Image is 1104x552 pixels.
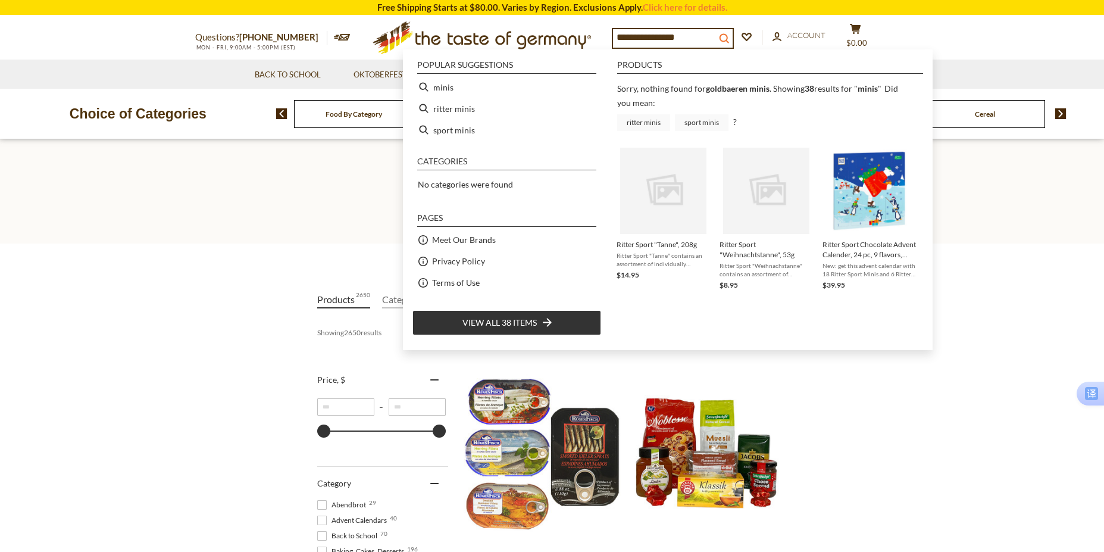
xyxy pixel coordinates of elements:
a: Oktoberfest [354,68,415,82]
a: [PHONE_NUMBER] [239,32,318,42]
span: Price [317,375,345,385]
div: Did you mean: ? [617,83,898,127]
img: next arrow [1055,108,1067,119]
span: Category [317,478,351,488]
span: 196 [407,546,418,552]
li: minis [412,76,601,98]
a: minis [858,83,878,93]
span: Abendbrot [317,500,370,510]
a: ritter minis [617,114,670,131]
button: $0.00 [838,23,874,53]
li: Popular suggestions [417,61,596,74]
a: View Products Tab [317,291,370,308]
div: Showing results [317,322,606,342]
span: 2650 [356,291,370,307]
span: Ritter Sport Chocolate Advent Calender, 24 pc, 9 flavors, 12.3 oz. [822,239,916,260]
a: Ritter Sport "Weihnachtstanne", 53gRitter Sport "Weihnachstanne" contains an assortment of indivi... [720,148,813,291]
a: Ritter Sport Chocolate Advent Calender, 24 pc, 9 flavors, 12.3 oz.New: get this advent calendar w... [822,148,916,291]
a: Ritter Sport "Tanne", 208gRitter Sport "Tanne" contains an assortment of individually wrapped Rit... [617,148,710,291]
li: sport minis [412,119,601,141]
span: Advent Calendars [317,515,390,526]
b: 38 [805,83,814,93]
a: Meet Our Brands [432,233,496,247]
li: Products [617,61,923,74]
a: View Categories Tab [382,291,435,308]
span: Ritter Sport "Tanne", 208g [617,239,710,250]
span: Back to School [317,531,381,541]
a: Terms of Use [432,276,480,289]
li: Terms of Use [412,272,601,294]
b: goldbaeren minis [706,83,770,93]
li: Privacy Policy [412,251,601,272]
li: ritter minis [412,98,601,119]
a: Food By Category [326,110,382,118]
img: previous arrow [276,108,287,119]
span: View all 38 items [462,316,537,329]
div: Instant Search Results [403,49,933,350]
p: Questions? [195,30,327,45]
span: Ritter Sport "Weihnachstanne" contains an assortment of individually wrapped Ritter minis in a fe... [720,261,813,278]
span: 70 [380,531,387,537]
li: Ritter Sport Chocolate Advent Calender, 24 pc, 9 flavors, 12.3 oz. [818,143,921,296]
li: Ritter Sport "Tanne", 208g [612,143,715,296]
span: $0.00 [846,38,867,48]
input: Maximum value [389,398,446,416]
img: Ruegenfisch Baltic Sea Sampler [464,374,621,532]
span: Ritter Sport "Tanne" contains an assortment of individually wrapped Ritter minis in a festive Chr... [617,251,710,268]
span: 40 [390,515,397,521]
b: 2650 [344,328,361,337]
span: $39.95 [822,280,845,289]
span: MON - FRI, 9:00AM - 5:00PM (EST) [195,44,296,51]
a: Cereal [975,110,995,118]
span: Account [787,30,825,40]
a: Account [773,29,825,42]
li: Meet Our Brands [412,229,601,251]
a: Click here for details. [643,2,727,13]
li: View all 38 items [412,310,601,335]
span: Ritter Sport "Weihnachtstanne", 53g [720,239,813,260]
h1: Search results [37,193,1067,220]
input: Minimum value [317,398,374,416]
a: sport minis [675,114,728,131]
span: 29 [369,500,376,506]
span: , $ [337,375,345,385]
span: No categories were found [418,179,513,189]
a: Privacy Policy [432,254,485,268]
span: $8.95 [720,280,738,289]
li: Ritter Sport "Weihnachtstanne", 53g [715,143,818,296]
span: – [374,403,389,411]
li: Pages [417,214,596,227]
span: New: get this advent calendar with 18 Ritter Sport Minis and 6 Ritter Sport Chocolate Cubes in 9 ... [822,261,916,278]
span: Showing results for " " [773,83,881,93]
span: Sorry, nothing found for . [617,83,771,93]
li: Categories [417,157,596,170]
span: $14.95 [617,270,639,279]
a: Back to School [255,68,321,82]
